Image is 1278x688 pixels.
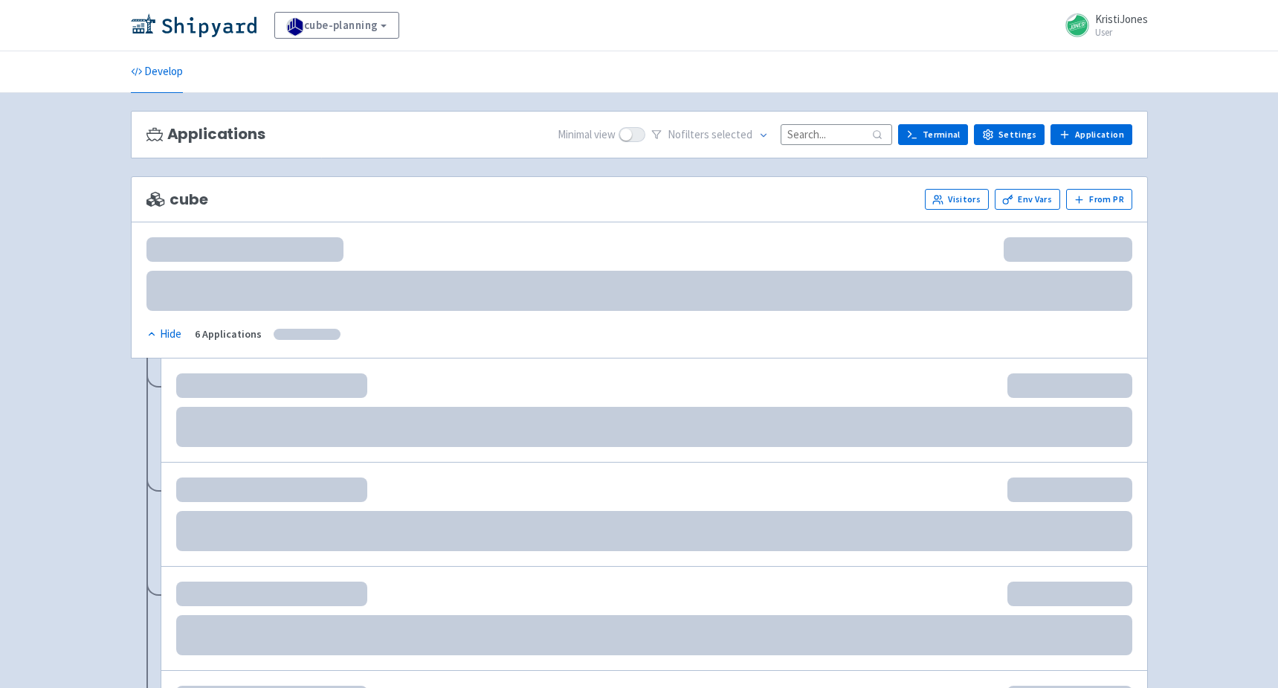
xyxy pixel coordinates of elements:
[558,126,616,144] span: Minimal view
[668,126,752,144] span: No filter s
[131,51,183,93] a: Develop
[898,124,968,145] a: Terminal
[195,326,262,343] div: 6 Applications
[995,189,1060,210] a: Env Vars
[1056,13,1148,37] a: KristiJones User
[146,126,265,143] h3: Applications
[274,12,399,39] a: cube-planning
[146,191,208,208] span: cube
[1095,28,1148,37] small: User
[131,13,256,37] img: Shipyard logo
[711,127,752,141] span: selected
[1066,189,1132,210] button: From PR
[1095,12,1148,26] span: KristiJones
[146,326,181,343] div: Hide
[925,189,989,210] a: Visitors
[974,124,1045,145] a: Settings
[146,326,183,343] button: Hide
[1051,124,1132,145] a: Application
[781,124,892,144] input: Search...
